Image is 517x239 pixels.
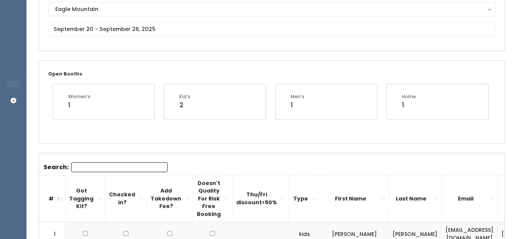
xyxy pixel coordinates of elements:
[389,175,442,222] th: Last Name: activate to sort column ascending
[55,5,488,13] div: Eagle Mountain
[402,100,416,110] div: 1
[402,93,416,100] div: Home
[48,2,495,16] button: Eagle Mountain
[39,175,65,222] th: #: activate to sort column descending
[179,93,190,100] div: Kid's
[68,93,90,100] div: Women's
[48,22,495,36] input: September 20 - September 26, 2025
[48,71,82,77] small: Open Booths
[320,175,389,222] th: First Name: activate to sort column ascending
[44,162,168,172] label: Search:
[105,175,147,222] th: Checked in?: activate to sort column ascending
[442,175,498,222] th: Email: activate to sort column ascending
[291,100,304,110] div: 1
[291,93,304,100] div: Men's
[193,175,232,222] th: Doesn't Quality For Risk Free Booking : activate to sort column ascending
[232,175,289,222] th: Thu/Fri discount&gt;50%: activate to sort column ascending
[147,175,193,222] th: Add Takedown Fee?: activate to sort column ascending
[65,175,105,222] th: Got Tagging Kit?: activate to sort column ascending
[71,162,168,172] input: Search:
[289,175,320,222] th: Type: activate to sort column ascending
[179,100,190,110] div: 2
[68,100,90,110] div: 1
